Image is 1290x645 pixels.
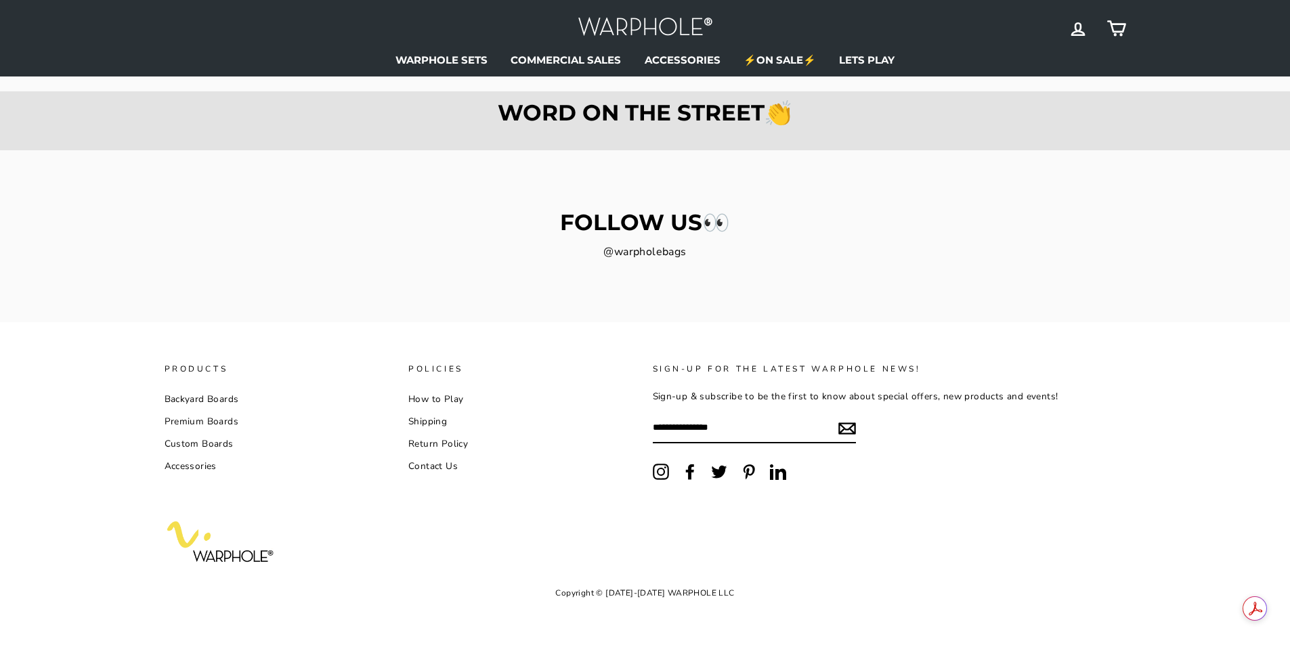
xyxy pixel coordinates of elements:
[165,244,1126,261] p: @warpholebags
[165,510,280,568] img: Warphole
[408,456,458,476] a: Contact Us
[653,363,1085,376] p: Sign-up for the latest warphole news!
[500,49,631,70] a: COMMERCIAL SALES
[635,49,731,70] a: ACCESSORIES
[408,389,463,409] a: How to Play
[653,389,1085,404] p: Sign-up & subscribe to be the first to know about special offers, new products and events!
[408,363,638,376] p: POLICIES
[165,412,239,432] a: Premium Boards
[165,389,239,409] a: Backyard Boards
[733,49,826,70] a: ⚡ON SALE⚡
[165,49,1126,70] ul: Primary
[165,456,217,476] a: Accessories
[165,581,1126,604] p: Copyright © [DATE]-[DATE] WARPHOLE LLC
[408,434,468,454] a: Return Policy
[165,434,234,454] a: Custom Boards
[165,363,394,376] p: PRODUCTS
[408,412,447,432] a: Shipping
[10,102,1280,124] h2: WORD ON THE STREET👏
[578,14,713,43] img: Warphole
[165,211,1126,233] h2: FOLLOW US👀
[829,49,905,70] a: LETS PLAY
[385,49,498,70] a: WARPHOLE SETS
